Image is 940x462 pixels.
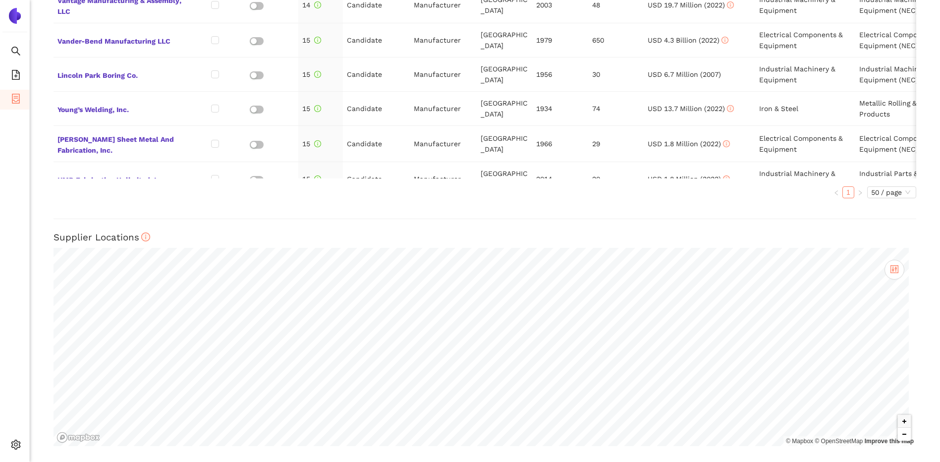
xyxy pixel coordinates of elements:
[7,8,23,24] img: Logo
[302,1,321,9] span: 14
[54,248,909,446] canvas: Map
[57,102,183,115] span: Young’s Welding, Inc.
[755,162,855,196] td: Industrial Machinery & Equipment
[57,34,183,47] span: Vander-Bend Manufacturing LLC
[854,186,866,198] button: right
[723,140,730,147] span: info-circle
[343,162,410,196] td: Candidate
[871,187,912,198] span: 50 / page
[588,162,644,196] td: 20
[830,186,842,198] button: left
[410,58,477,92] td: Manufacturer
[727,105,734,112] span: info-circle
[532,92,588,126] td: 1934
[588,23,644,58] td: 650
[723,175,730,182] span: info-circle
[588,92,644,126] td: 74
[57,173,183,185] span: HMR Fabrication Unlimited, Inc.
[755,23,855,58] td: Electrical Components & Equipment
[843,187,854,198] a: 1
[314,140,321,147] span: info-circle
[830,186,842,198] li: Previous Page
[588,58,644,92] td: 30
[477,23,532,58] td: [GEOGRAPHIC_DATA]
[727,1,734,8] span: info-circle
[532,23,588,58] td: 1979
[833,190,839,196] span: left
[343,92,410,126] td: Candidate
[755,58,855,92] td: Industrial Machinery & Equipment
[314,105,321,112] span: info-circle
[477,58,532,92] td: [GEOGRAPHIC_DATA]
[648,140,730,148] span: USD 1.8 Million (2022)
[314,37,321,44] span: info-circle
[648,105,734,113] span: USD 13.7 Million (2022)
[854,186,866,198] li: Next Page
[588,126,644,162] td: 29
[648,36,728,44] span: USD 4.3 Billion (2022)
[343,126,410,162] td: Candidate
[343,23,410,58] td: Candidate
[314,175,321,182] span: info-circle
[302,36,321,44] span: 15
[898,415,911,428] button: Zoom in
[648,175,730,183] span: USD 1.8 Million (2022)
[410,92,477,126] td: Manufacturer
[54,231,916,244] h3: Supplier Locations
[314,1,321,8] span: info-circle
[314,71,321,78] span: info-circle
[343,58,410,92] td: Candidate
[302,175,321,183] span: 15
[898,428,911,441] button: Zoom out
[890,265,899,274] span: control
[11,436,21,456] span: setting
[11,90,21,110] span: container
[477,126,532,162] td: [GEOGRAPHIC_DATA]
[755,92,855,126] td: Iron & Steel
[857,190,863,196] span: right
[11,66,21,86] span: file-add
[648,70,721,78] span: USD 6.7 Million (2007)
[867,186,916,198] div: Page Size
[410,162,477,196] td: Manufacturer
[302,140,321,148] span: 15
[532,58,588,92] td: 1956
[755,126,855,162] td: Electrical Components & Equipment
[477,92,532,126] td: [GEOGRAPHIC_DATA]
[57,132,183,156] span: [PERSON_NAME] Sheet Metal And Fabrication, Inc.
[532,126,588,162] td: 1966
[56,432,100,443] a: Mapbox logo
[721,37,728,44] span: info-circle
[532,162,588,196] td: 2014
[302,105,321,113] span: 15
[141,232,151,242] span: info-circle
[410,126,477,162] td: Manufacturer
[302,70,321,78] span: 15
[477,162,532,196] td: [GEOGRAPHIC_DATA]
[11,43,21,62] span: search
[842,186,854,198] li: 1
[648,1,734,9] span: USD 19.7 Million (2022)
[410,23,477,58] td: Manufacturer
[57,68,183,81] span: Lincoln Park Boring Co.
